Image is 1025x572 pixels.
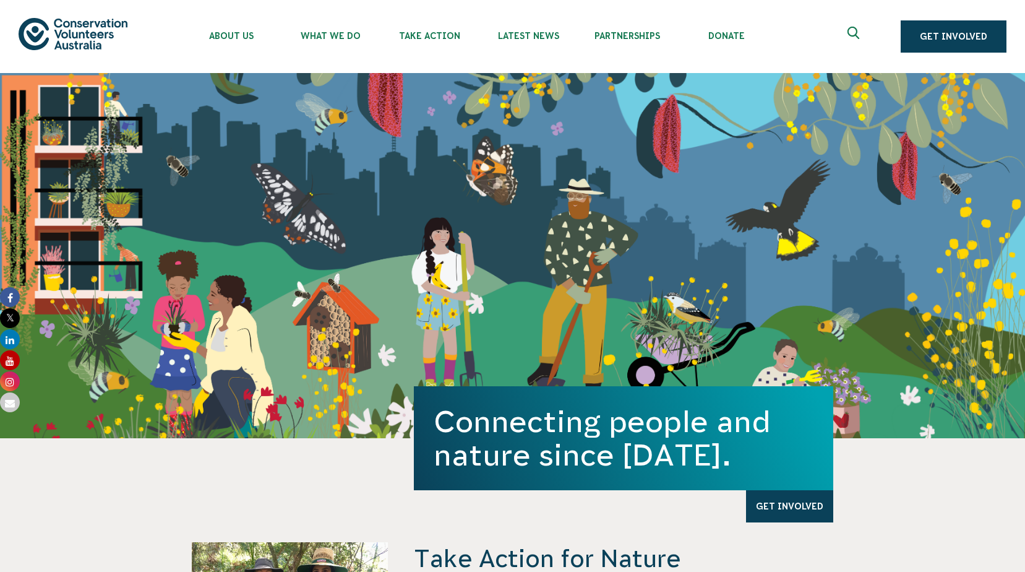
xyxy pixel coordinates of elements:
span: Donate [677,31,776,41]
h1: Connecting people and nature since [DATE]. [434,405,813,472]
span: Expand search box [847,27,863,46]
img: logo.svg [19,18,127,50]
span: Latest News [479,31,578,41]
span: About Us [182,31,281,41]
button: Expand search box Close search box [840,22,870,51]
span: Take Action [380,31,479,41]
a: Get Involved [901,20,1006,53]
span: Partnerships [578,31,677,41]
a: Get Involved [746,490,833,522]
span: What We Do [281,31,380,41]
